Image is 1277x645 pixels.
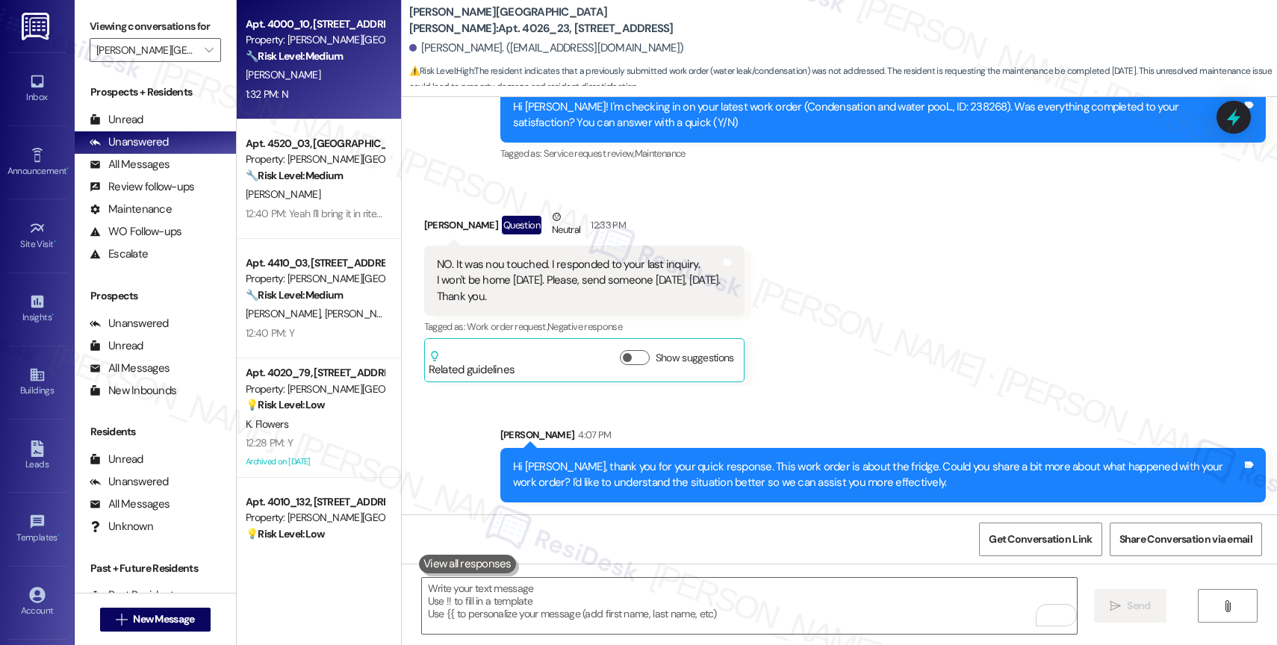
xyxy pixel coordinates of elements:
span: [PERSON_NAME] [246,68,320,81]
a: Insights • [7,289,67,329]
img: ResiDesk Logo [22,13,52,40]
input: All communities [96,38,197,62]
strong: ⚠️ Risk Level: High [409,65,473,77]
div: 4:07 PM [574,427,611,443]
a: Leads [7,436,67,476]
div: Unanswered [90,316,169,331]
div: Tagged as: [424,316,745,337]
label: Viewing conversations for [90,15,221,38]
a: Site Visit • [7,216,67,256]
div: Property: [PERSON_NAME][GEOGRAPHIC_DATA][PERSON_NAME] [246,381,384,397]
div: All Messages [90,361,170,376]
a: Buildings [7,362,67,402]
div: Neutral [549,209,583,240]
div: Apt. 4020_79, [STREET_ADDRESS] [246,365,384,381]
div: Prospects [75,288,236,304]
label: Show suggestions [656,350,734,366]
div: [PERSON_NAME]. ([EMAIL_ADDRESS][DOMAIN_NAME]) [409,40,684,56]
span: Work order request , [467,320,547,333]
strong: 💡 Risk Level: Low [246,398,325,411]
span: Negative response [547,320,622,333]
i:  [1110,600,1121,612]
textarea: To enrich screen reader interactions, please activate Accessibility in Grammarly extension settings [422,578,1077,634]
a: Templates • [7,509,67,549]
div: Hi [PERSON_NAME], thank you for your quick response. This work order is about the fridge. Could y... [513,459,1242,491]
div: Tagged as: [500,143,1266,164]
span: Share Conversation via email [1119,532,1252,547]
div: Question [502,216,541,234]
span: [PERSON_NAME] [246,307,325,320]
div: Unread [90,452,143,467]
span: Maintenance [635,147,686,160]
span: New Message [133,611,194,627]
button: New Message [100,608,211,632]
span: Service request review , [544,147,635,160]
div: Residents [75,424,236,440]
div: [PERSON_NAME] [500,427,1266,448]
button: Get Conversation Link [979,523,1102,556]
div: Unknown [90,519,153,535]
b: [PERSON_NAME][GEOGRAPHIC_DATA][PERSON_NAME]: Apt. 4026_23, [STREET_ADDRESS] [409,4,708,37]
span: • [52,310,54,320]
div: Unanswered [90,474,169,490]
button: Send [1094,589,1166,623]
div: Escalate [90,246,148,262]
span: • [66,163,69,174]
div: Past + Future Residents [75,561,236,576]
div: Property: [PERSON_NAME][GEOGRAPHIC_DATA][PERSON_NAME] [246,32,384,48]
div: Prospects + Residents [75,84,236,100]
div: Unanswered [90,134,169,150]
div: Review follow-ups [90,179,194,195]
strong: 🔧 Risk Level: Medium [246,288,343,302]
div: Maintenance [90,202,172,217]
i:  [205,44,213,56]
span: : The resident indicates that a previously submitted work order (water leak/condensation) was not... [409,63,1277,96]
a: Inbox [7,69,67,109]
div: 12:40 PM: Yeah I'll bring it in rite now! [246,207,400,220]
span: [PERSON_NAME] [246,187,320,201]
div: NO. It was nou touched. I responded to your last inquiry. I won't be home [DATE]. Please, send so... [437,257,721,305]
div: Unread [90,112,143,128]
span: Send [1127,598,1150,614]
div: New Inbounds [90,383,176,399]
span: • [58,530,60,540]
strong: 💡 Risk Level: Low [246,527,325,540]
span: • [54,237,56,247]
strong: 🔧 Risk Level: Medium [246,49,343,63]
div: 12:40 PM: Y [246,326,294,340]
div: Unread [90,338,143,354]
span: K. Flowers [246,417,288,431]
div: Property: [PERSON_NAME][GEOGRAPHIC_DATA][PERSON_NAME] [246,152,384,167]
div: Hi [PERSON_NAME]! I'm checking in on your latest work order (Condensation and water pool..., ID: ... [513,99,1242,131]
a: Account [7,582,67,623]
span: [PERSON_NAME] [324,307,403,320]
div: All Messages [90,157,170,172]
div: Apt. 4000_10, [STREET_ADDRESS] [246,16,384,32]
button: Share Conversation via email [1110,523,1262,556]
div: Property: [PERSON_NAME][GEOGRAPHIC_DATA][PERSON_NAME] [246,510,384,526]
div: 1:32 PM: N [246,87,288,101]
div: 12:33 PM [587,217,626,233]
div: WO Follow-ups [90,224,181,240]
i:  [1222,600,1233,612]
div: Archived on [DATE] [244,452,385,471]
div: Past Residents [90,588,180,603]
span: Get Conversation Link [989,532,1092,547]
div: Apt. 4410_03, [STREET_ADDRESS] [246,255,384,271]
div: [PERSON_NAME] [424,209,745,246]
i:  [116,614,127,626]
div: Apt. 4520_03, [GEOGRAPHIC_DATA] [246,136,384,152]
div: Apt. 4010_132, [STREET_ADDRESS] [246,494,384,510]
div: Property: [PERSON_NAME][GEOGRAPHIC_DATA][PERSON_NAME] [246,271,384,287]
strong: 🔧 Risk Level: Medium [246,169,343,182]
div: All Messages [90,496,170,512]
div: Related guidelines [429,350,515,378]
div: 12:28 PM: Y [246,436,293,449]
